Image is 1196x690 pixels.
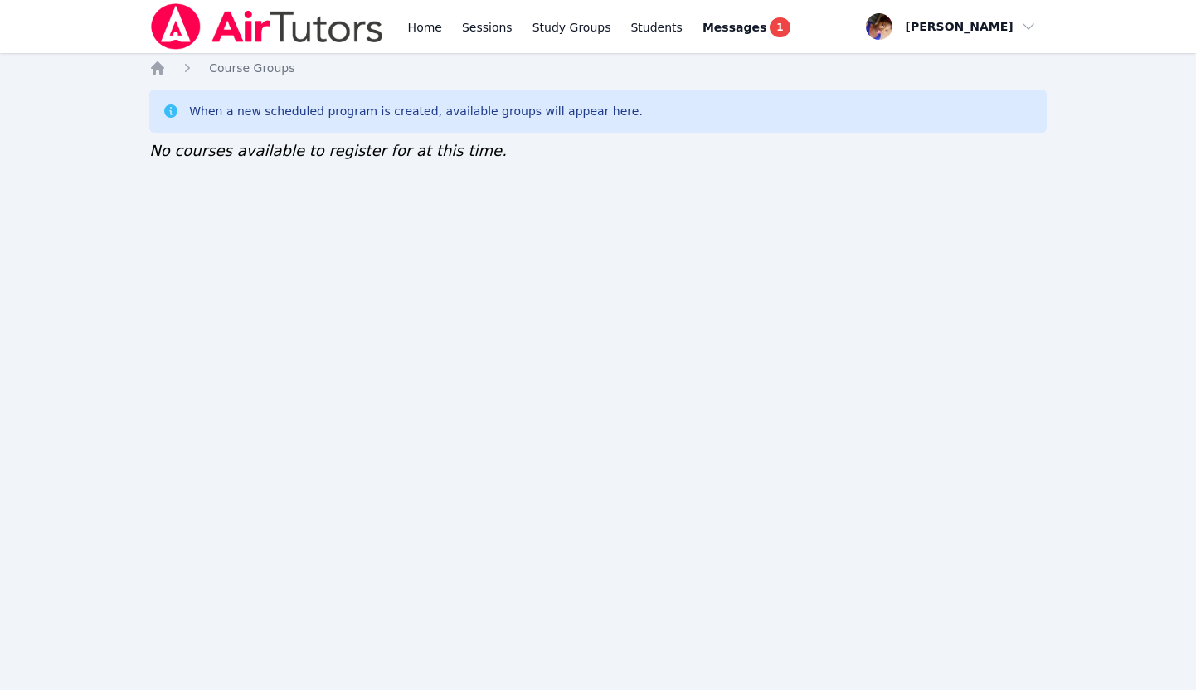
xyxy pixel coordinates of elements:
img: Air Tutors [149,3,384,50]
span: Course Groups [209,61,294,75]
a: Course Groups [209,60,294,76]
span: Messages [703,19,766,36]
nav: Breadcrumb [149,60,1047,76]
span: 1 [770,17,790,37]
span: No courses available to register for at this time. [149,142,507,159]
div: When a new scheduled program is created, available groups will appear here. [189,103,643,119]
